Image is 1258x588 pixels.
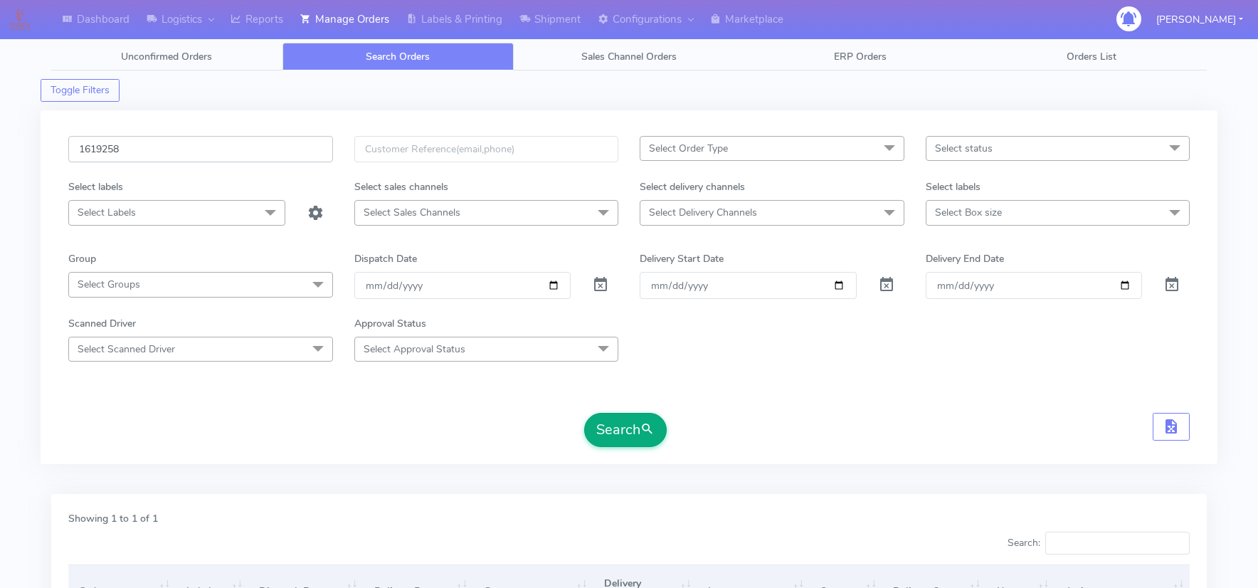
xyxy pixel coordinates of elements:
span: Select Order Type [649,142,728,155]
input: Customer Reference(email,phone) [354,136,619,162]
span: Sales Channel Orders [581,50,677,63]
label: Scanned Driver [68,316,136,331]
span: Orders List [1067,50,1116,63]
span: Select status [935,142,993,155]
label: Select sales channels [354,179,448,194]
label: Delivery End Date [926,251,1004,266]
button: [PERSON_NAME] [1146,5,1254,34]
span: Select Scanned Driver [78,342,175,356]
label: Select delivery channels [640,179,745,194]
span: ERP Orders [834,50,887,63]
label: Search: [1008,532,1190,555]
span: Unconfirmed Orders [121,50,212,63]
label: Group [68,251,96,266]
span: Select Groups [78,278,140,291]
span: Select Approval Status [364,342,465,356]
span: Select Delivery Channels [649,206,757,219]
label: Select labels [68,179,123,194]
label: Delivery Start Date [640,251,724,266]
label: Showing 1 to 1 of 1 [68,511,158,526]
button: Toggle Filters [41,79,120,102]
ul: Tabs [51,43,1207,70]
input: Search: [1045,532,1190,555]
label: Dispatch Date [354,251,417,266]
span: Select Box size [935,206,1002,219]
input: Order Id [68,136,333,162]
button: Search [584,413,667,447]
span: Search Orders [366,50,430,63]
span: Select Labels [78,206,136,219]
span: Select Sales Channels [364,206,460,219]
label: Approval Status [354,316,426,331]
label: Select labels [926,179,980,194]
